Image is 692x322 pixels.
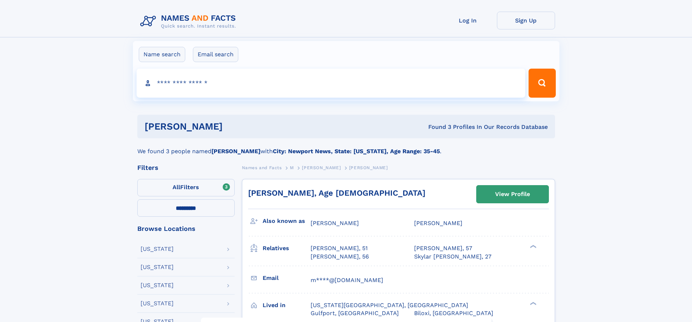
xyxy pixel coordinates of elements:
h3: Relatives [263,242,311,254]
div: [US_STATE] [141,301,174,306]
label: Filters [137,179,235,196]
a: Names and Facts [242,163,282,172]
div: Found 3 Profiles In Our Records Database [325,123,548,131]
input: search input [137,69,526,98]
div: [US_STATE] [141,246,174,252]
b: [PERSON_NAME] [211,148,260,155]
div: [US_STATE] [141,282,174,288]
div: We found 3 people named with . [137,138,555,156]
div: ❯ [528,244,537,249]
label: Email search [193,47,238,62]
a: Sign Up [497,12,555,29]
a: Log In [439,12,497,29]
img: Logo Names and Facts [137,12,242,31]
a: [PERSON_NAME], Age [DEMOGRAPHIC_DATA] [248,188,425,197]
a: [PERSON_NAME] [302,163,341,172]
button: Search Button [529,69,555,98]
a: View Profile [477,186,549,203]
span: Gulfport, [GEOGRAPHIC_DATA] [311,310,399,317]
div: [US_STATE] [141,264,174,270]
h1: [PERSON_NAME] [145,122,325,131]
span: M [290,165,294,170]
a: [PERSON_NAME], 51 [311,244,368,252]
span: [PERSON_NAME] [311,220,359,227]
label: Name search [139,47,185,62]
div: View Profile [495,186,530,203]
span: [PERSON_NAME] [302,165,341,170]
a: [PERSON_NAME], 56 [311,253,369,261]
div: Filters [137,164,235,171]
h3: Lived in [263,299,311,311]
span: [PERSON_NAME] [414,220,462,227]
div: ❯ [528,301,537,306]
span: [US_STATE][GEOGRAPHIC_DATA], [GEOGRAPHIC_DATA] [311,302,468,309]
a: Skylar [PERSON_NAME], 27 [414,253,491,261]
span: Biloxi, [GEOGRAPHIC_DATA] [414,310,493,317]
h3: Also known as [263,215,311,227]
span: All [173,184,180,191]
span: [PERSON_NAME] [349,165,388,170]
div: Browse Locations [137,225,235,232]
b: City: Newport News, State: [US_STATE], Age Range: 35-45 [273,148,440,155]
a: M [290,163,294,172]
h3: Email [263,272,311,284]
a: [PERSON_NAME], 57 [414,244,472,252]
